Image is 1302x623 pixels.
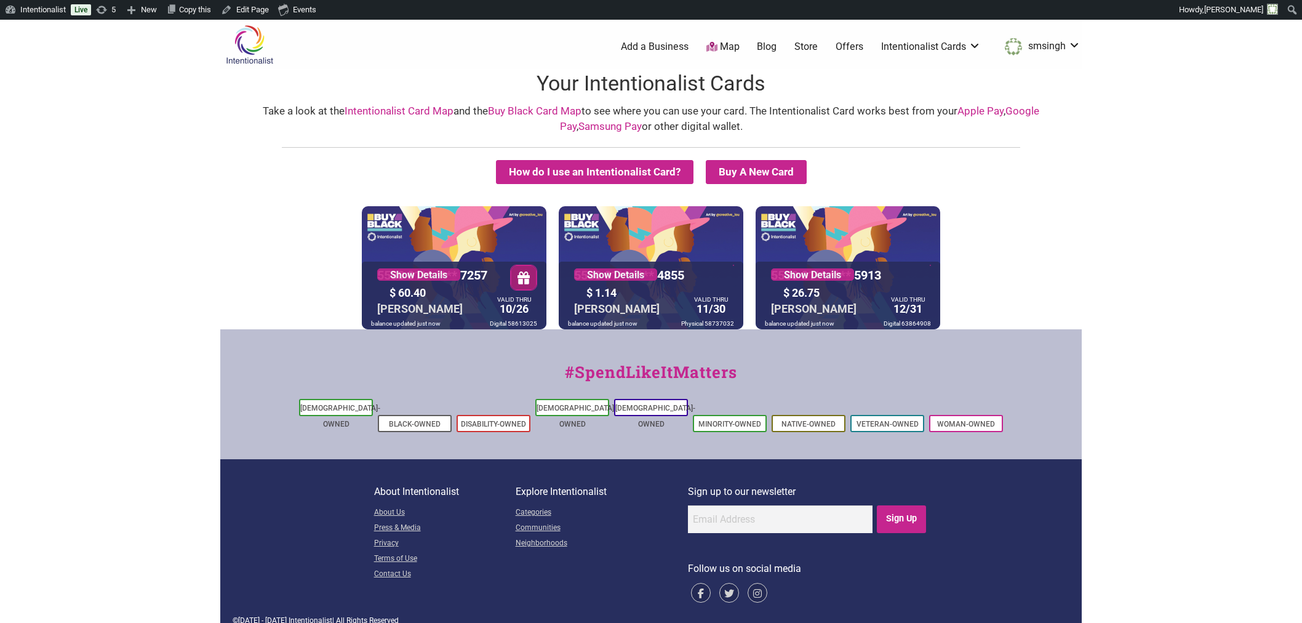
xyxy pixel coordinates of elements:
[516,536,688,552] a: Neighborhoods
[233,103,1069,135] div: Take a look at the and the to see where you can use your card. The Intentionalist Card works best...
[497,299,531,300] div: VALID THRU
[220,69,1082,98] h1: Your Intentionalist Cards
[678,318,737,329] div: Physical 58737032
[300,404,380,428] a: [DEMOGRAPHIC_DATA]-Owned
[857,420,919,428] a: Veteran-Owned
[578,120,642,132] a: Samsung Pay
[516,484,688,500] p: Explore Intentionalist
[386,283,491,302] div: $ 60.40
[698,420,761,428] a: Minority-Owned
[694,299,728,300] div: VALID THRU
[368,318,444,329] div: balance updated just now
[389,420,441,428] a: Black-Owned
[220,25,279,65] img: Intentionalist
[537,404,617,428] a: [DEMOGRAPHIC_DATA]-Owned
[621,40,689,54] a: Add a Business
[574,268,657,281] a: Show Details
[615,404,695,428] a: [DEMOGRAPHIC_DATA]-Owned
[565,318,641,329] div: balance updated just now
[1204,5,1263,14] span: [PERSON_NAME]
[496,160,693,184] button: How do I use an Intentionalist Card?
[516,521,688,536] a: Communities
[220,360,1082,396] div: #SpendLikeItMatters
[794,40,818,54] a: Store
[461,420,526,428] a: Disability-Owned
[374,521,516,536] a: Press & Media
[757,40,777,54] a: Blog
[494,297,534,318] div: 10/26
[583,283,688,302] div: $ 1.14
[888,297,928,318] div: 12/31
[688,561,929,577] p: Follow us on social media
[377,268,460,281] a: Show Details
[781,420,836,428] a: Native-Owned
[762,318,837,329] div: balance updated just now
[688,484,929,500] p: Sign up to our newsletter
[877,505,927,533] input: Sign Up
[374,505,516,521] a: About Us
[374,536,516,552] a: Privacy
[345,105,453,117] a: Intentionalist Card Map
[768,299,860,318] div: [PERSON_NAME]
[706,160,807,184] summary: Buy A New Card
[706,40,740,54] a: Map
[937,420,995,428] a: Woman-Owned
[836,40,863,54] a: Offers
[571,299,663,318] div: [PERSON_NAME]
[374,567,516,582] a: Contact Us
[780,283,885,302] div: $ 26.75
[71,4,91,15] a: Live
[771,268,854,281] a: Show Details
[488,105,581,117] a: Buy Black Card Map
[999,36,1080,58] a: smsingh
[374,552,516,567] a: Terms of Use
[881,318,934,329] div: Digital 63864908
[891,299,925,300] div: VALID THRU
[374,484,516,500] p: About Intentionalist
[957,105,1004,117] a: Apple Pay
[688,505,873,533] input: Email Address
[374,299,466,318] div: [PERSON_NAME]
[487,318,540,329] div: Digital 58613025
[881,40,981,54] a: Intentionalist Cards
[691,297,731,318] div: 11/30
[516,505,688,521] a: Categories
